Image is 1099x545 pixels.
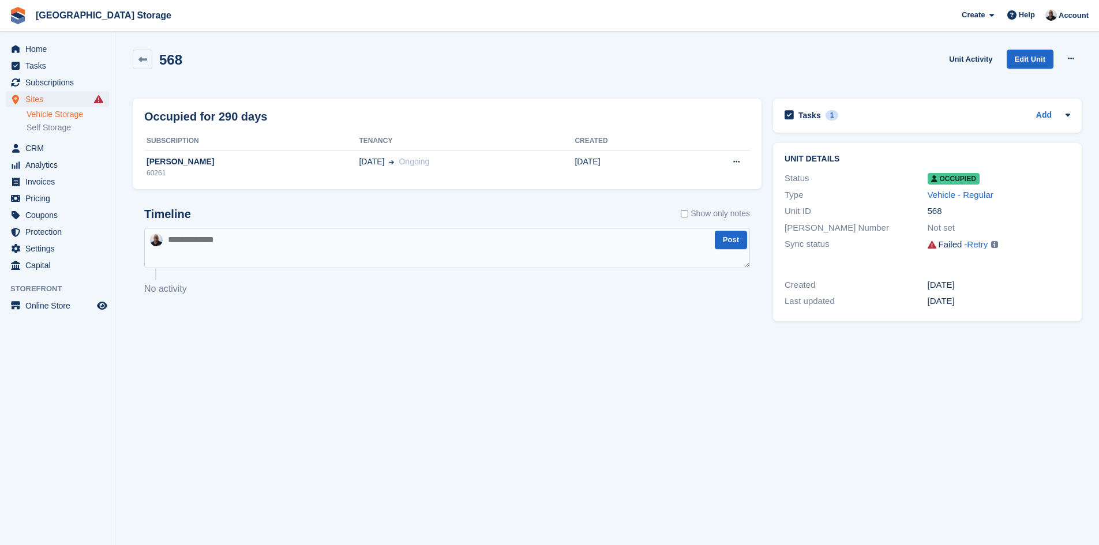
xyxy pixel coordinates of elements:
[1045,9,1057,21] img: Keith Strivens
[144,208,191,221] h2: Timeline
[25,224,95,240] span: Protection
[6,41,109,57] a: menu
[25,58,95,74] span: Tasks
[991,241,998,248] img: icon-info-grey-7440780725fd019a000dd9b08b2336e03edf1995a4989e88bcd33f0948082b44.svg
[159,52,182,67] h2: 568
[785,295,927,308] div: Last updated
[25,140,95,156] span: CRM
[967,239,988,249] a: Retry
[785,189,927,202] div: Type
[1036,109,1052,122] a: Add
[25,41,95,57] span: Home
[1019,9,1035,21] span: Help
[150,234,163,246] img: Keith Strivens
[1059,10,1089,21] span: Account
[399,157,429,166] span: Ongoing
[928,173,980,185] span: Occupied
[6,240,109,257] a: menu
[826,110,839,121] div: 1
[964,238,988,251] span: -
[6,207,109,223] a: menu
[6,174,109,190] a: menu
[944,50,997,69] a: Unit Activity
[715,231,747,250] button: Post
[785,205,927,218] div: Unit ID
[359,132,575,151] th: Tenancy
[6,74,109,91] a: menu
[27,109,109,120] a: Vehicle Storage
[144,108,267,125] h2: Occupied for 290 days
[6,140,109,156] a: menu
[95,299,109,313] a: Preview store
[6,298,109,314] a: menu
[681,208,750,220] label: Show only notes
[6,58,109,74] a: menu
[785,172,927,185] div: Status
[1007,50,1053,69] a: Edit Unit
[6,257,109,273] a: menu
[25,157,95,173] span: Analytics
[144,132,359,151] th: Subscription
[681,208,688,220] input: Show only notes
[785,279,927,292] div: Created
[785,238,927,252] div: Sync status
[25,74,95,91] span: Subscriptions
[962,9,985,21] span: Create
[144,282,750,296] p: No activity
[25,207,95,223] span: Coupons
[25,298,95,314] span: Online Store
[928,295,1070,308] div: [DATE]
[359,156,384,168] span: [DATE]
[6,224,109,240] a: menu
[31,6,176,25] a: [GEOGRAPHIC_DATA] Storage
[928,221,1070,235] div: Not set
[94,95,103,104] i: Smart entry sync failures have occurred
[144,168,359,178] div: 60261
[27,122,109,133] a: Self Storage
[25,190,95,206] span: Pricing
[928,279,1070,292] div: [DATE]
[144,156,359,168] div: [PERSON_NAME]
[798,110,821,121] h2: Tasks
[575,132,676,151] th: Created
[10,283,115,295] span: Storefront
[939,238,962,251] div: Failed
[25,174,95,190] span: Invoices
[575,150,676,185] td: [DATE]
[6,190,109,206] a: menu
[25,257,95,273] span: Capital
[785,221,927,235] div: [PERSON_NAME] Number
[928,205,1070,218] div: 568
[928,190,993,200] a: Vehicle - Regular
[25,240,95,257] span: Settings
[6,157,109,173] a: menu
[6,91,109,107] a: menu
[785,155,1070,164] h2: Unit details
[9,7,27,24] img: stora-icon-8386f47178a22dfd0bd8f6a31ec36ba5ce8667c1dd55bd0f319d3a0aa187defe.svg
[25,91,95,107] span: Sites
